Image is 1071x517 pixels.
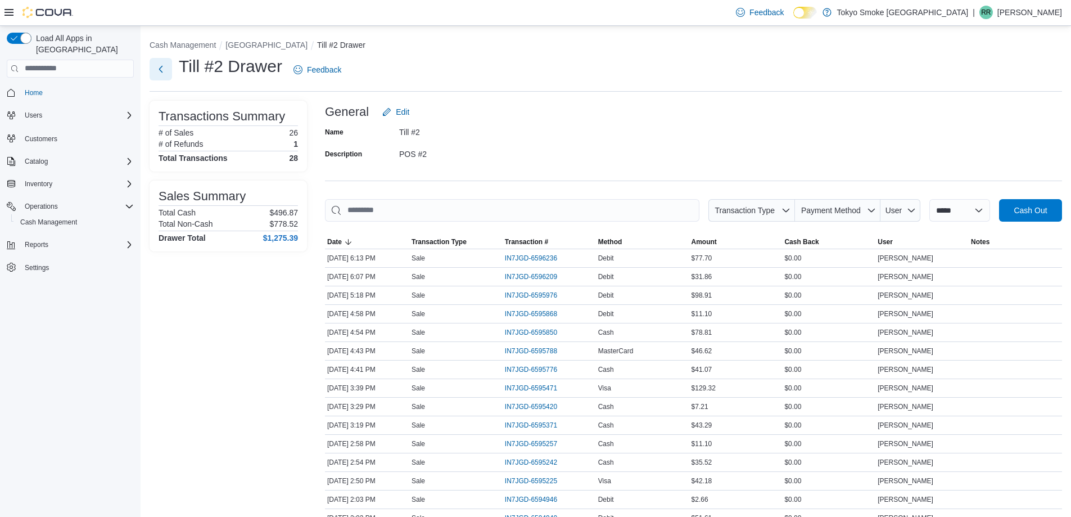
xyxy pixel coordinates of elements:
[31,33,134,55] span: Load All Apps in [GEOGRAPHIC_DATA]
[505,272,557,281] span: IN7JGD-6596209
[159,219,213,228] h6: Total Non-Cash
[692,458,712,467] span: $35.52
[317,41,365,50] button: Till #2 Drawer
[269,219,298,228] p: $778.52
[598,237,622,246] span: Method
[2,130,138,146] button: Customers
[325,289,409,302] div: [DATE] 5:18 PM
[782,235,875,249] button: Cash Back
[289,59,346,81] a: Feedback
[325,270,409,284] div: [DATE] 6:07 PM
[409,235,503,249] button: Transaction Type
[793,7,817,19] input: Dark Mode
[20,238,134,251] span: Reports
[25,263,49,272] span: Settings
[801,206,861,215] span: Payment Method
[20,218,77,227] span: Cash Management
[505,384,557,393] span: IN7JGD-6595471
[325,400,409,413] div: [DATE] 3:29 PM
[505,307,568,321] button: IN7JGD-6595868
[503,235,596,249] button: Transaction #
[269,208,298,217] p: $496.87
[412,254,425,263] p: Sale
[505,400,568,413] button: IN7JGD-6595420
[11,214,138,230] button: Cash Management
[325,381,409,395] div: [DATE] 3:39 PM
[20,109,47,122] button: Users
[159,233,206,242] h4: Drawer Total
[327,237,342,246] span: Date
[505,476,557,485] span: IN7JGD-6595225
[20,109,134,122] span: Users
[598,439,614,448] span: Cash
[412,365,425,374] p: Sale
[159,190,246,203] h3: Sales Summary
[505,402,557,411] span: IN7JGD-6595420
[782,363,875,376] div: $0.00
[2,107,138,123] button: Users
[1014,205,1047,216] span: Cash Out
[505,419,568,432] button: IN7JGD-6595371
[782,344,875,358] div: $0.00
[598,402,614,411] span: Cash
[692,237,717,246] span: Amount
[875,235,969,249] button: User
[505,365,557,374] span: IN7JGD-6595776
[505,458,557,467] span: IN7JGD-6595242
[20,238,53,251] button: Reports
[715,206,775,215] span: Transaction Type
[878,439,933,448] span: [PERSON_NAME]
[782,381,875,395] div: $0.00
[505,439,557,448] span: IN7JGD-6595257
[878,421,933,430] span: [PERSON_NAME]
[412,495,425,504] p: Sale
[782,419,875,432] div: $0.00
[325,419,409,432] div: [DATE] 3:19 PM
[782,326,875,339] div: $0.00
[16,215,82,229] a: Cash Management
[782,251,875,265] div: $0.00
[878,384,933,393] span: [PERSON_NAME]
[692,421,712,430] span: $43.29
[505,237,548,246] span: Transaction #
[878,365,933,374] span: [PERSON_NAME]
[20,86,134,100] span: Home
[2,154,138,169] button: Catalog
[150,41,216,50] button: Cash Management
[307,64,341,75] span: Feedback
[878,476,933,485] span: [PERSON_NAME]
[505,251,568,265] button: IN7JGD-6596236
[2,237,138,253] button: Reports
[598,495,614,504] span: Debit
[505,456,568,469] button: IN7JGD-6595242
[598,291,614,300] span: Debit
[505,347,557,356] span: IN7JGD-6595788
[692,384,716,393] span: $129.32
[325,307,409,321] div: [DATE] 4:58 PM
[971,237,989,246] span: Notes
[878,495,933,504] span: [PERSON_NAME]
[878,291,933,300] span: [PERSON_NAME]
[692,439,712,448] span: $11.10
[505,270,568,284] button: IN7JGD-6596209
[412,328,425,337] p: Sale
[20,177,134,191] span: Inventory
[412,421,425,430] p: Sale
[782,456,875,469] div: $0.00
[16,215,134,229] span: Cash Management
[150,39,1062,53] nav: An example of EuiBreadcrumbs
[7,80,134,305] nav: Complex example
[692,365,712,374] span: $41.07
[325,456,409,469] div: [DATE] 2:54 PM
[505,474,568,488] button: IN7JGD-6595225
[20,131,134,145] span: Customers
[878,237,893,246] span: User
[692,272,712,281] span: $31.86
[396,106,409,118] span: Edit
[412,272,425,281] p: Sale
[782,289,875,302] div: $0.00
[598,272,614,281] span: Debit
[692,328,712,337] span: $78.81
[598,458,614,467] span: Cash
